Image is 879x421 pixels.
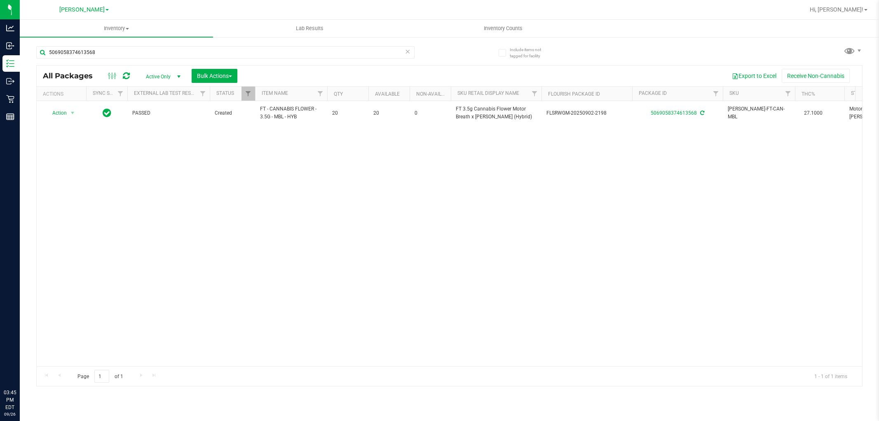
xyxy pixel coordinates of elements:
[416,91,453,97] a: Non-Available
[197,73,232,79] span: Bulk Actions
[699,110,704,116] span: Sync from Compliance System
[20,20,213,37] a: Inventory
[332,109,363,117] span: 20
[70,370,130,383] span: Page of 1
[24,354,34,364] iframe: Resource center unread badge
[456,105,537,121] span: FT 3.5g Cannabis Flower Motor Breath x [PERSON_NAME] (Hybrid)
[260,105,322,121] span: FT - CANNABIS FLOWER - 3.5G - MBL - HYB
[808,370,854,382] span: 1 - 1 of 1 items
[651,110,697,116] a: 5069058374613568
[196,87,210,101] a: Filter
[6,59,14,68] inline-svg: Inventory
[375,91,400,97] a: Available
[93,90,124,96] a: Sync Status
[639,90,667,96] a: Package ID
[510,47,551,59] span: Include items not tagged for facility
[43,71,101,80] span: All Packages
[215,109,250,117] span: Created
[43,91,83,97] div: Actions
[727,69,782,83] button: Export to Excel
[334,91,343,97] a: Qty
[548,91,600,97] a: Flourish Package ID
[528,87,541,101] a: Filter
[103,107,111,119] span: In Sync
[68,107,78,119] span: select
[262,90,288,96] a: Item Name
[4,411,16,417] p: 09/26
[6,95,14,103] inline-svg: Retail
[36,46,415,59] input: Search Package ID, Item Name, SKU, Lot or Part Number...
[709,87,723,101] a: Filter
[729,90,739,96] a: SKU
[45,107,67,119] span: Action
[114,87,127,101] a: Filter
[6,77,14,85] inline-svg: Outbound
[20,25,213,32] span: Inventory
[59,6,105,13] span: [PERSON_NAME]
[810,6,863,13] span: Hi, [PERSON_NAME]!
[134,90,199,96] a: External Lab Test Result
[213,20,406,37] a: Lab Results
[473,25,534,32] span: Inventory Counts
[285,25,335,32] span: Lab Results
[8,355,33,380] iframe: Resource center
[800,107,827,119] span: 27.1000
[216,90,234,96] a: Status
[6,42,14,50] inline-svg: Inbound
[851,90,868,96] a: Strain
[802,91,815,97] a: THC%
[241,87,255,101] a: Filter
[405,46,411,57] span: Clear
[415,109,446,117] span: 0
[457,90,519,96] a: Sku Retail Display Name
[314,87,327,101] a: Filter
[546,109,627,117] span: FLSRWGM-20250902-2198
[6,113,14,121] inline-svg: Reports
[132,109,205,117] span: PASSED
[782,69,850,83] button: Receive Non-Cannabis
[6,24,14,32] inline-svg: Analytics
[94,370,109,383] input: 1
[406,20,600,37] a: Inventory Counts
[728,105,790,121] span: [PERSON_NAME]-FT-CAN-MBL
[192,69,237,83] button: Bulk Actions
[4,389,16,411] p: 03:45 PM EDT
[781,87,795,101] a: Filter
[373,109,405,117] span: 20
